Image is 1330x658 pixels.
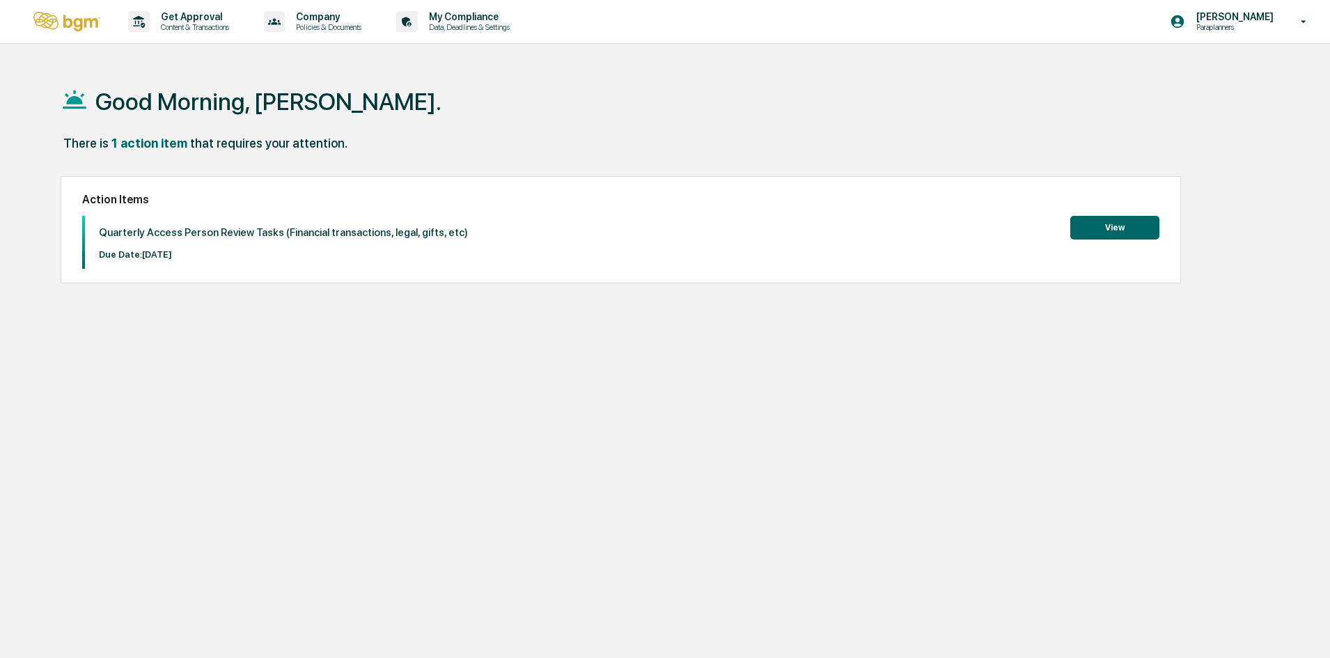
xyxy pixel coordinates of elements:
[190,136,347,150] div: that requires your attention.
[99,249,468,260] p: Due Date: [DATE]
[150,11,236,22] p: Get Approval
[63,136,109,150] div: There is
[1185,11,1281,22] p: [PERSON_NAME]
[82,193,1159,206] h2: Action Items
[1070,220,1159,233] a: View
[285,22,368,32] p: Policies & Documents
[99,226,468,239] p: Quarterly Access Person Review Tasks (Financial transactions, legal, gifts, etc)
[418,22,517,32] p: Data, Deadlines & Settings
[33,12,100,31] img: logo
[285,11,368,22] p: Company
[1070,216,1159,240] button: View
[111,136,187,150] div: 1 action item
[150,22,236,32] p: Content & Transactions
[95,88,441,116] h1: Good Morning, [PERSON_NAME].
[418,11,517,22] p: My Compliance
[1185,22,1281,32] p: Paraplanners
